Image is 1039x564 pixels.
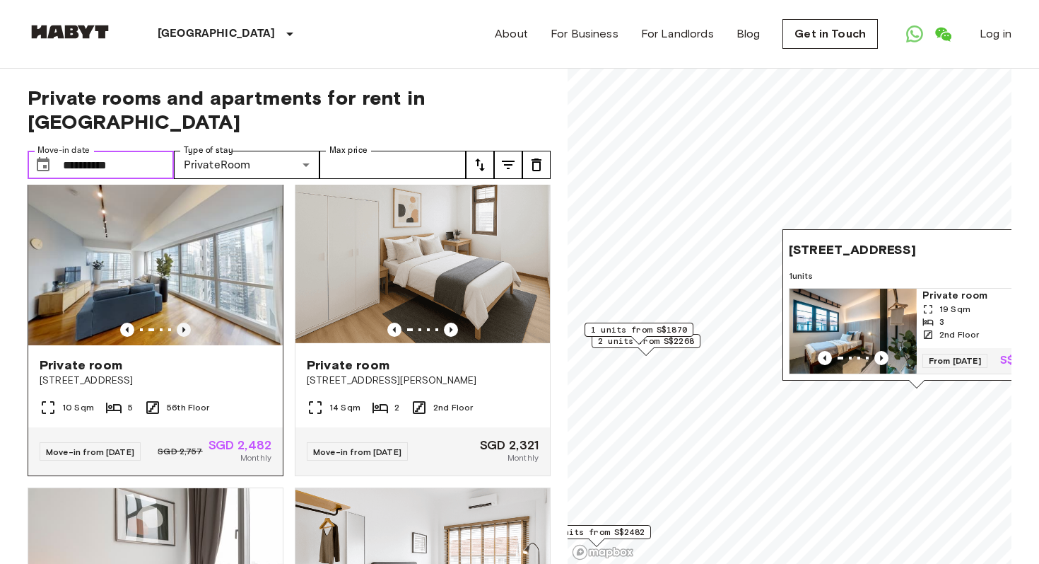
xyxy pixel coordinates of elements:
button: Previous image [818,351,832,365]
span: Move-in from [DATE] [46,447,134,457]
a: Open WhatsApp [900,20,929,48]
button: Previous image [874,351,888,365]
label: Type of stay [184,144,233,156]
img: Habyt [28,25,112,39]
img: Marketing picture of unit SG-01-027-006-02 [789,289,917,374]
span: [STREET_ADDRESS] [40,374,271,388]
span: Monthly [507,451,539,464]
span: SGD 2,482 [209,439,271,451]
span: [STREET_ADDRESS] [789,241,916,258]
span: Private rooms and apartments for rent in [GEOGRAPHIC_DATA] [28,86,551,134]
label: Move-in date [37,144,90,156]
span: Private room [922,289,1038,303]
span: 2nd Floor [939,328,979,341]
button: Previous image [444,323,458,337]
div: Map marker [592,334,700,356]
span: 1 units from S$1870 [591,323,687,336]
span: SGD 2,757 [158,445,202,458]
p: [GEOGRAPHIC_DATA] [158,25,276,42]
span: Monthly [240,451,271,464]
button: tune [466,151,494,179]
span: 14 Sqm [329,401,360,414]
span: 2 units from S$2482 [548,526,645,539]
span: Private room [40,357,122,374]
span: 2 units from S$2268 [598,335,694,347]
a: About [495,25,528,42]
button: Choose date, selected date is 15 Oct 2025 [29,151,57,179]
div: Map marker [542,525,651,547]
span: 19 Sqm [939,303,970,316]
span: Move-in from [DATE] [313,447,401,457]
div: Map marker [585,323,693,345]
button: tune [494,151,522,179]
span: 56th Floor [167,401,210,414]
span: 5 [128,401,133,414]
p: S$1754 [1000,355,1038,367]
button: Previous image [120,323,134,337]
a: Open WeChat [929,20,957,48]
img: Marketing picture of unit SG-01-072-003-03 [28,175,283,345]
button: Previous image [387,323,401,337]
button: Previous image [177,323,191,337]
a: Marketing picture of unit SG-01-072-003-03Marketing picture of unit SG-01-072-003-03Previous imag... [28,175,283,476]
span: 3 [939,316,944,328]
span: SGD 2,321 [480,439,539,451]
span: 2nd Floor [433,401,473,414]
span: 10 Sqm [62,401,94,414]
a: Mapbox logo [572,544,634,560]
a: For Landlords [641,25,714,42]
a: Get in Touch [782,19,878,49]
span: From [DATE] [922,354,987,368]
a: Marketing picture of unit SG-01-001-010-02Previous imagePrevious imagePrivate room[STREET_ADDRESS... [295,175,551,476]
a: For Business [551,25,618,42]
a: Log in [980,25,1011,42]
span: 2 [394,401,399,414]
span: [STREET_ADDRESS][PERSON_NAME] [307,374,539,388]
button: tune [522,151,551,179]
img: Marketing picture of unit SG-01-001-010-02 [295,175,550,345]
span: Private room [307,357,389,374]
div: PrivateRoom [174,151,320,179]
a: Blog [736,25,761,42]
label: Max price [329,144,368,156]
